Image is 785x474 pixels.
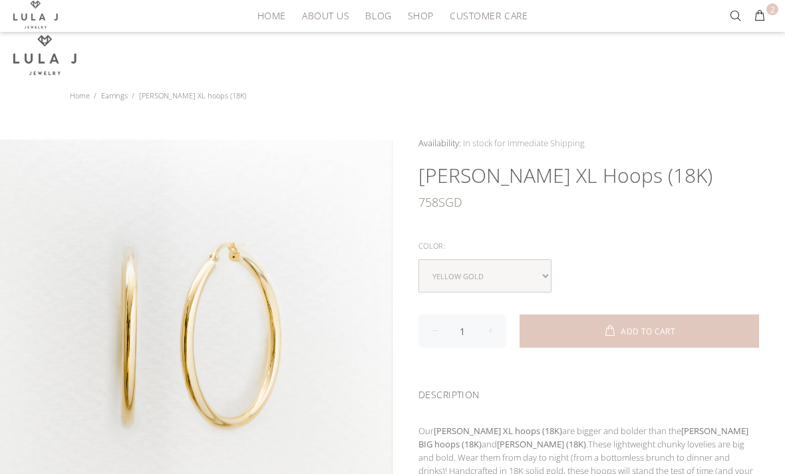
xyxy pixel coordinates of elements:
strong: (18K) [542,425,562,437]
span: HOME [257,11,286,21]
span: [PERSON_NAME] XL hoops (18K) [139,90,246,100]
div: SGD [418,189,759,215]
a: Blog [357,5,399,26]
span: ADD TO CART [621,328,675,336]
div: Color: [418,237,759,255]
span: Availability: [418,137,461,149]
a: Home [70,90,90,100]
a: Customer Care [442,5,528,26]
b: [PERSON_NAME] XL hoops [434,425,540,437]
div: DESCRIPTION [418,372,759,414]
button: ADD TO CART [520,314,759,348]
a: HOME [249,5,294,26]
a: About Us [294,5,357,26]
a: Earrings [101,90,128,100]
strong: [PERSON_NAME] (18K) [497,438,586,450]
button: 2 [748,5,772,27]
span: Customer Care [450,11,528,21]
span: Blog [365,11,391,21]
span: 758 [418,189,438,215]
span: In stock for Immediate Shipping [463,137,585,149]
a: Shop [400,5,442,26]
span: Shop [408,11,434,21]
span: About Us [302,11,349,21]
h1: [PERSON_NAME] XL hoops (18K) [418,162,759,189]
a: [PERSON_NAME] (18K). [497,438,588,450]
